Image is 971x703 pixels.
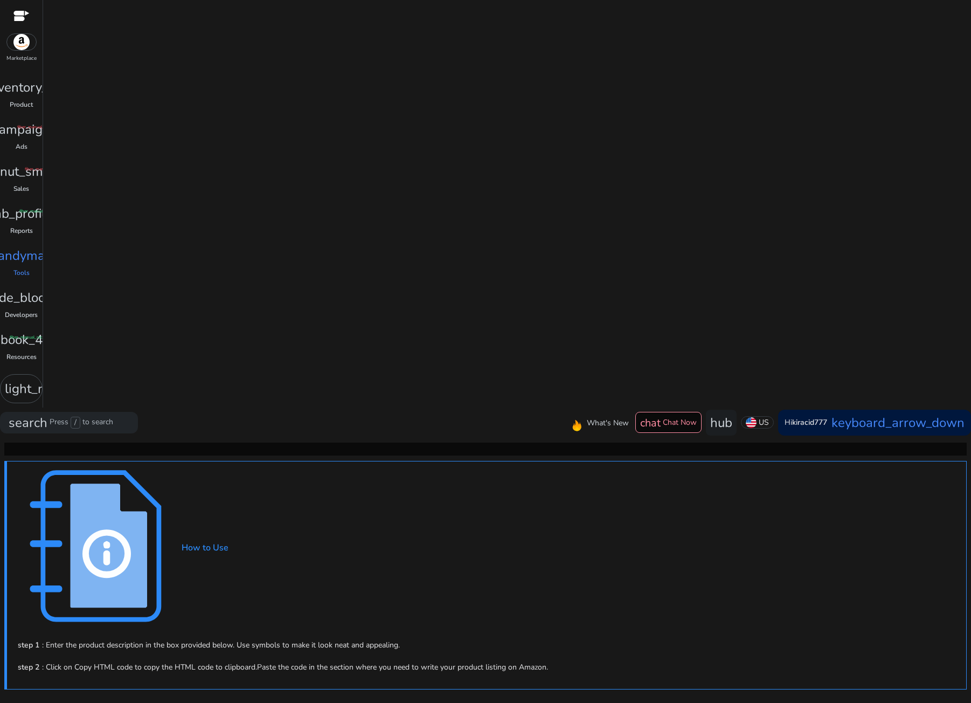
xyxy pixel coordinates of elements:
[18,661,955,673] p: : Click on Copy HTML code to copy the HTML code to clipboard.Paste the code in the section where ...
[587,417,629,429] span: What's New
[635,412,702,433] button: chatChat Now
[13,184,29,194] p: Sales
[6,352,37,362] p: Resources
[10,226,33,236] p: Reports
[9,413,47,432] span: search
[182,543,228,553] h4: How to Use
[10,334,49,341] span: fiber_manual_record
[10,100,33,109] p: Product
[785,419,827,426] p: Hi
[7,34,36,50] img: amazon.svg
[831,413,965,432] span: keyboard_arrow_down
[706,410,737,436] button: hub
[6,54,37,63] p: Marketplace
[5,310,38,320] p: Developers
[25,166,64,173] span: fiber_manual_record
[792,417,827,428] b: kiracid777
[50,417,113,429] p: Press to search
[18,662,39,672] b: step 2
[759,417,769,428] p: US
[5,379,71,398] span: light_mode
[18,640,39,650] b: step 1
[18,639,955,651] p: : Enter the product description in the box provided below. Use symbols to make it look neat and a...
[640,416,661,430] span: chat
[710,414,732,431] span: hub
[746,417,757,428] img: us.svg
[16,142,27,151] p: Ads
[13,268,30,278] p: Tools
[19,208,59,215] span: fiber_manual_record
[663,417,697,428] span: Chat Now
[71,417,80,429] span: /
[17,124,57,130] span: fiber_manual_record
[1,330,43,349] span: book_4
